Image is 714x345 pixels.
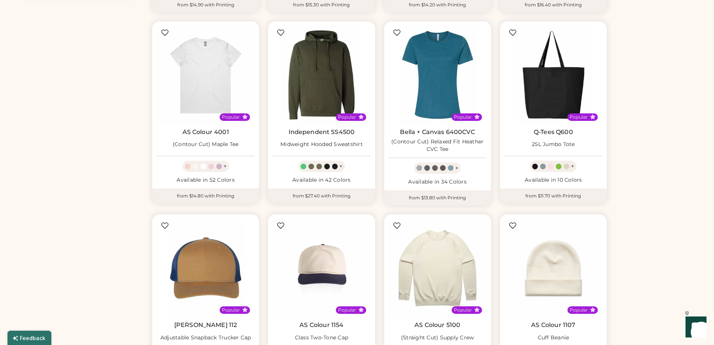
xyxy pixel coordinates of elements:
div: Popular [570,307,588,313]
button: Popular Style [590,307,596,313]
button: Popular Style [358,114,364,120]
div: Cuff Beanie [538,334,569,342]
img: Independent Trading Co. SS4500 Midweight Hooded Sweatshirt [272,26,370,124]
iframe: Front Chat [678,311,711,343]
img: AS Colour 5100 (Straight Cut) Supply Crew [389,219,486,317]
div: + [455,164,458,172]
button: Popular Style [242,307,248,313]
div: (Contour Cut) Relaxed Fit Heather CVC Tee [389,138,486,153]
button: Popular Style [590,114,596,120]
a: AS Colour 5100 [415,321,460,329]
img: AS Colour 4001 (Contour Cut) Maple Tee [157,26,254,124]
a: AS Colour 1154 [299,321,343,329]
div: Available in 52 Colors [157,176,254,184]
div: Popular [338,114,356,120]
a: AS Colour 1107 [531,321,575,329]
div: Popular [570,114,588,120]
div: (Straight Cut) Supply Crew [401,334,474,342]
div: 25L Jumbo Tote [532,141,575,148]
button: Popular Style [474,307,480,313]
a: Bella + Canvas 6400CVC [400,128,475,136]
img: AS Colour 1154 Class Two-Tone Cap [272,219,370,317]
div: + [223,162,227,170]
div: from $27.40 with Printing [268,188,375,203]
div: Available in 34 Colors [389,178,486,186]
div: Popular [454,307,472,313]
a: [PERSON_NAME] 112 [174,321,237,329]
div: Adjustable Snapback Trucker Cap [160,334,251,342]
a: Q-Tees Q600 [534,128,573,136]
button: Popular Style [242,114,248,120]
div: from $13.80 with Printing [384,190,491,205]
div: Popular [222,307,240,313]
div: (Contour Cut) Maple Tee [173,141,239,148]
img: Q-Tees Q600 25L Jumbo Tote [504,26,602,124]
div: + [339,162,343,170]
div: from $14.80 with Printing [152,188,259,203]
a: AS Colour 4001 [183,128,229,136]
div: from $11.70 with Printing [500,188,607,203]
div: Popular [338,307,356,313]
div: Available in 42 Colors [272,176,370,184]
img: BELLA + CANVAS 6400CVC (Contour Cut) Relaxed Fit Heather CVC Tee [389,26,486,124]
div: + [571,162,574,170]
img: Richardson 112 Adjustable Snapback Trucker Cap [157,219,254,317]
img: AS Colour 1107 Cuff Beanie [504,219,602,317]
div: Midweight Hooded Sweatshirt [280,141,363,148]
div: Available in 10 Colors [504,176,602,184]
div: Class Two-Tone Cap [295,334,349,342]
div: Popular [222,114,240,120]
a: Independent SS4500 [289,128,355,136]
div: Popular [454,114,472,120]
button: Popular Style [358,307,364,313]
button: Popular Style [474,114,480,120]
